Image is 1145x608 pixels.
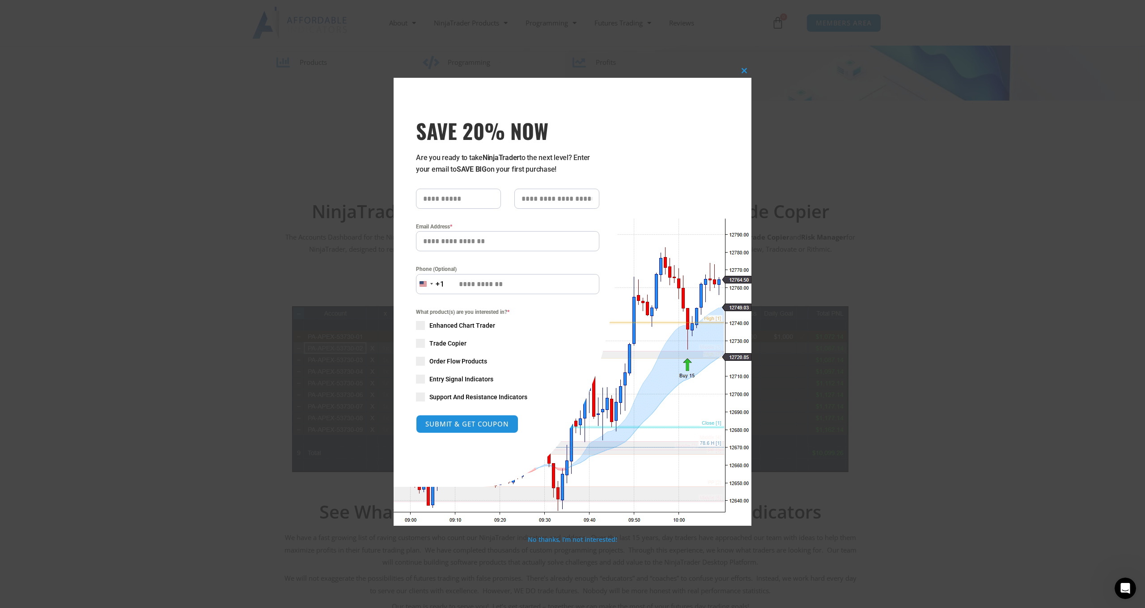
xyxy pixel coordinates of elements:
[416,393,599,401] label: Support And Resistance Indicators
[429,393,527,401] span: Support And Resistance Indicators
[416,415,518,433] button: SUBMIT & GET COUPON
[416,339,599,348] label: Trade Copier
[1115,578,1136,599] iframe: Intercom live chat
[429,357,487,366] span: Order Flow Products
[416,222,599,231] label: Email Address
[416,321,599,330] label: Enhanced Chart Trader
[416,357,599,366] label: Order Flow Products
[483,153,519,162] strong: NinjaTrader
[416,118,599,143] span: SAVE 20% NOW
[416,152,599,175] p: Are you ready to take to the next level? Enter your email to on your first purchase!
[429,339,466,348] span: Trade Copier
[429,321,495,330] span: Enhanced Chart Trader
[416,265,599,274] label: Phone (Optional)
[429,375,493,384] span: Entry Signal Indicators
[528,535,617,544] a: No thanks, I’m not interested!
[416,375,599,384] label: Entry Signal Indicators
[416,308,599,317] span: What product(s) are you interested in?
[457,165,487,173] strong: SAVE BIG
[436,279,445,290] div: +1
[416,274,445,294] button: Selected country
